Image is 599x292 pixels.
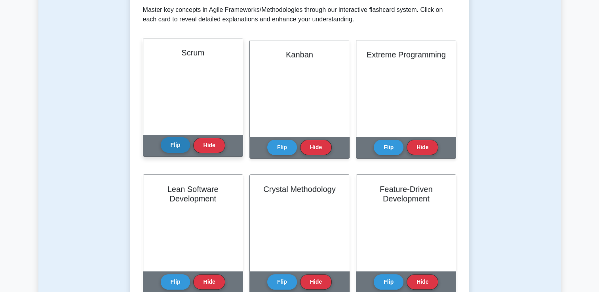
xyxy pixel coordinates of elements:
[267,140,297,155] button: Flip
[153,48,233,57] h2: Scrum
[153,184,233,203] h2: Lean Software Development
[267,274,297,290] button: Flip
[259,50,340,59] h2: Kanban
[407,140,438,155] button: Hide
[366,184,446,203] h2: Feature-Driven Development
[300,140,332,155] button: Hide
[300,274,332,290] button: Hide
[374,274,403,290] button: Flip
[161,137,190,153] button: Flip
[374,140,403,155] button: Flip
[161,274,190,290] button: Flip
[143,5,456,24] p: Master key concepts in Agile Frameworks/Methodologies through our interactive flashcard system. C...
[407,274,438,290] button: Hide
[193,138,225,153] button: Hide
[366,50,446,59] h2: Extreme Programming
[259,184,340,194] h2: Crystal Methodology
[193,274,225,290] button: Hide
